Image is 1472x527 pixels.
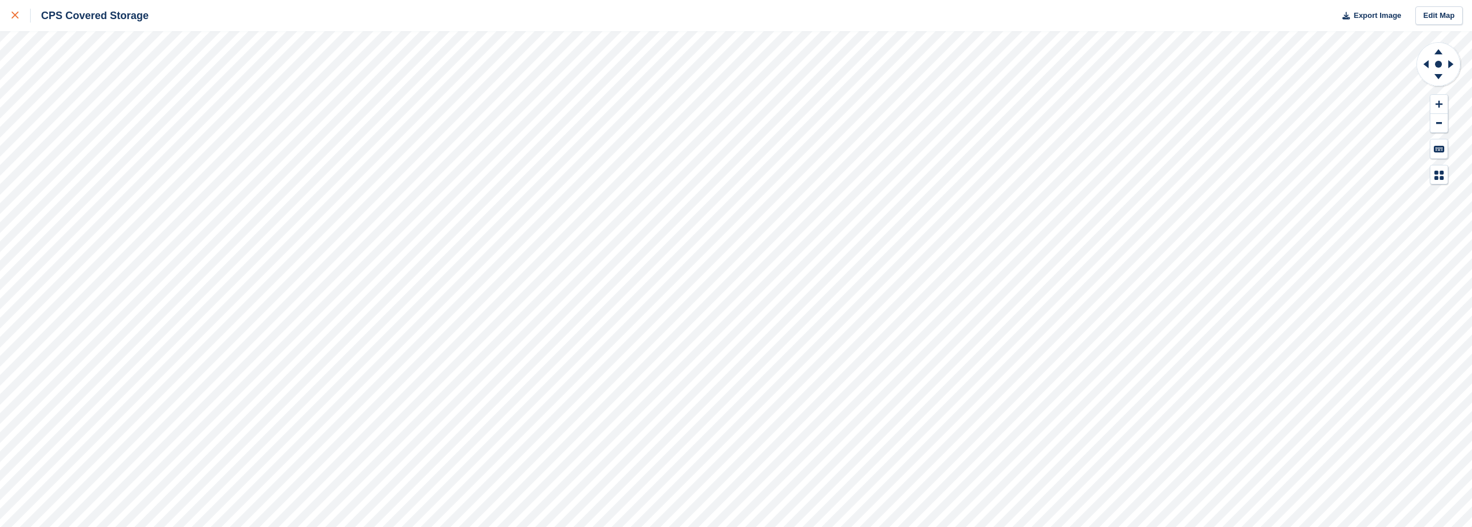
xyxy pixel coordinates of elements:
[1430,165,1448,185] button: Map Legend
[1430,139,1448,159] button: Keyboard Shortcuts
[31,9,149,23] div: CPS Covered Storage
[1353,10,1401,21] span: Export Image
[1430,95,1448,114] button: Zoom In
[1430,114,1448,133] button: Zoom Out
[1415,6,1463,25] a: Edit Map
[1336,6,1401,25] button: Export Image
